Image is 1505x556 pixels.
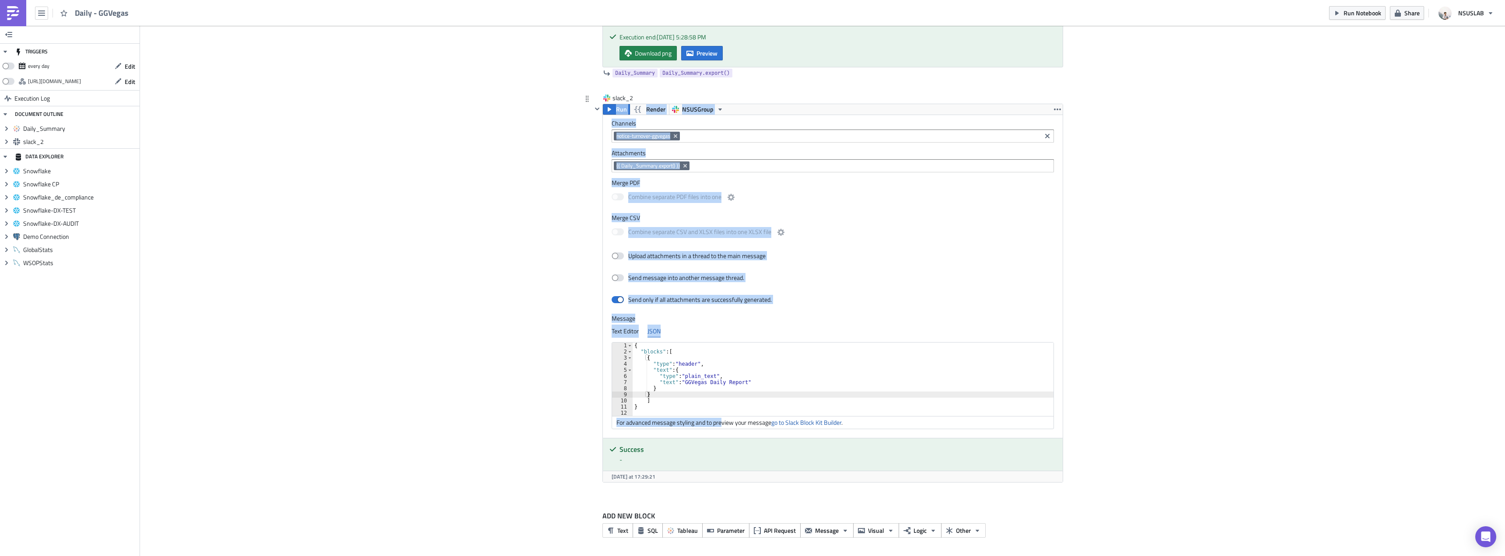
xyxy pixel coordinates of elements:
button: Share [1390,6,1424,20]
span: Edit [125,62,135,71]
div: 1 [612,343,633,349]
span: NSUSLAB [1458,8,1484,17]
span: NSUSGroup [682,104,714,115]
span: {{ Daily_Summary.export() }} [616,162,680,169]
div: every day [28,59,49,73]
div: Send only if all attachments are successfully generated. [628,296,772,304]
label: Channels [612,119,1054,127]
label: ADD NEW BLOCK [602,511,1063,521]
div: 3 [612,355,633,361]
span: Parameter [717,526,745,535]
a: Daily_Summary.export() [660,69,732,77]
span: Render [646,104,665,115]
span: Run Notebook [1344,8,1381,17]
span: Visual [868,526,884,535]
button: Remove Tag [682,161,689,170]
div: Execution end: [DATE] 5:28:58 PM [619,32,1056,42]
span: Run [616,104,627,115]
img: Avatar [1438,6,1452,21]
button: Preview [681,46,723,60]
div: 10 [612,398,633,404]
label: Merge CSV [612,214,1054,222]
div: JSON [647,325,661,338]
span: Demo Connection [23,233,137,241]
span: slack_2 [23,138,137,146]
span: Preview [696,49,717,58]
span: Daily_Summary [23,125,137,133]
button: Logic [899,523,941,538]
h5: Success [619,446,1056,453]
span: Snowflake-DX-AUDIT [23,220,137,227]
div: 9 [612,392,633,398]
img: PushMetrics [6,6,20,20]
div: TRIGGERS [15,44,48,59]
span: Logic [913,526,927,535]
div: 2 [612,349,633,355]
span: Tableau [677,526,698,535]
div: DOCUMENT OUTLINE [15,106,63,122]
button: Hide content [592,104,602,114]
div: 7 [612,379,633,385]
div: 12 [612,410,633,416]
span: Message [815,526,839,535]
span: Snowflake_de_compliance [23,193,137,201]
button: Text [602,523,633,538]
span: notice-turnover-ggvegas [616,133,670,140]
label: Send message into another message thread. [612,274,745,282]
div: Text Editor [612,325,639,338]
button: Combine separate PDF files into one [726,192,736,203]
button: Combine separate CSV and XLSX files into one XLSX file [776,227,786,238]
button: SQL [633,523,663,538]
a: go to Slack Block Kit Builder [771,418,841,427]
span: Share [1404,8,1420,17]
label: Combine separate CSV and XLSX files into one XLSX file [612,227,786,238]
div: For advanced message styling and to preview your message . [612,416,1053,429]
label: Attachments [612,149,1054,157]
div: https://pushmetrics.io/api/v1/report/3WLDnJVoke/webhook?token=df63ad4344d04490b8c26b1b713311cf [28,75,81,88]
div: - [619,455,1056,464]
span: API Request [764,526,796,535]
button: API Request [749,523,801,538]
button: Run [603,104,630,115]
label: Upload attachments in a thread to the main message [612,252,766,260]
div: DATA EXPLORER [15,149,63,164]
label: Message [612,315,1054,322]
div: 8 [612,385,633,392]
span: Text [617,526,628,535]
span: WSOPStats [23,259,137,267]
a: Daily_Summary [612,69,658,77]
button: Other [941,523,986,538]
div: 11 [612,404,633,410]
label: Combine separate PDF files into one [612,192,736,203]
button: Parameter [702,523,749,538]
label: Merge PDF [612,179,1054,187]
button: Remove Tag [672,132,680,140]
div: Open Intercom Messenger [1475,526,1496,547]
button: Visual [853,523,899,538]
button: Edit [110,75,140,88]
button: Tableau [662,523,703,538]
button: Edit [110,59,140,73]
span: GlobalStats [23,246,137,254]
span: Execution Log [14,91,50,106]
div: 4 [612,361,633,367]
span: slack_2 [612,94,647,102]
span: Snowflake [23,167,137,175]
p: BI Automated Daily Reports - GGVegas [3,3,456,10]
button: NSUSGroup [669,104,727,115]
button: Clear selected items [1042,131,1053,141]
span: Daily_Summary.export() [662,69,730,77]
body: Rich Text Area. Press ALT-0 for help. [3,3,456,10]
button: NSUSLAB [1433,3,1498,23]
span: [DATE] at 17:29:21 [612,472,655,481]
button: Message [800,523,854,538]
span: Edit [125,77,135,86]
span: SQL [647,526,658,535]
div: 6 [612,373,633,379]
span: Snowflake-DX-TEST [23,206,137,214]
button: Run Notebook [1329,6,1386,20]
div: 5 [612,367,633,373]
span: Download png [635,49,672,58]
span: Daily_Summary [615,69,655,77]
button: Render [630,104,669,115]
